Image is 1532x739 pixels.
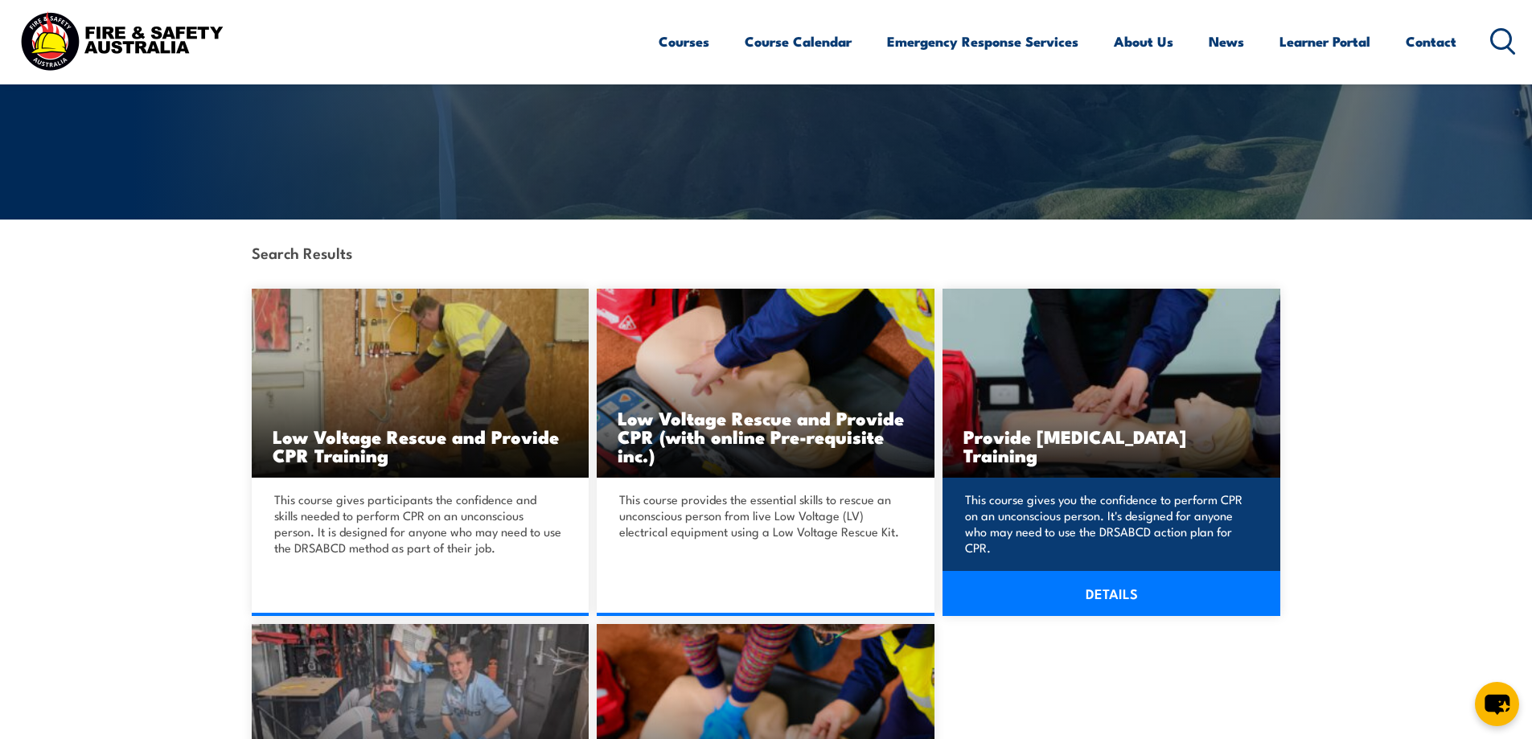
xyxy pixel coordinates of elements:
strong: Search Results [252,241,352,263]
h3: Low Voltage Rescue and Provide CPR (with online Pre-requisite inc.) [618,409,914,464]
h3: Low Voltage Rescue and Provide CPR Training [273,427,569,464]
a: Courses [659,20,709,63]
img: Low Voltage Rescue and Provide CPR (with online Pre-requisite inc.) [597,289,934,478]
a: DETAILS [943,571,1280,616]
a: News [1209,20,1244,63]
a: Learner Portal [1279,20,1370,63]
p: This course gives you the confidence to perform CPR on an unconscious person. It's designed for a... [965,491,1253,556]
h3: Provide [MEDICAL_DATA] Training [963,427,1259,464]
a: Provide [MEDICAL_DATA] Training [943,289,1280,478]
a: Emergency Response Services [887,20,1078,63]
a: About Us [1114,20,1173,63]
a: Contact [1406,20,1456,63]
a: Low Voltage Rescue and Provide CPR Training [252,289,589,478]
a: Course Calendar [745,20,852,63]
p: This course provides the essential skills to rescue an unconscious person from live Low Voltage (... [619,491,907,540]
img: Provide Cardiopulmonary Resuscitation Training [943,289,1280,478]
img: Low Voltage Rescue and Provide CPR [252,289,589,478]
p: This course gives participants the confidence and skills needed to perform CPR on an unconscious ... [274,491,562,556]
button: chat-button [1475,682,1519,726]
